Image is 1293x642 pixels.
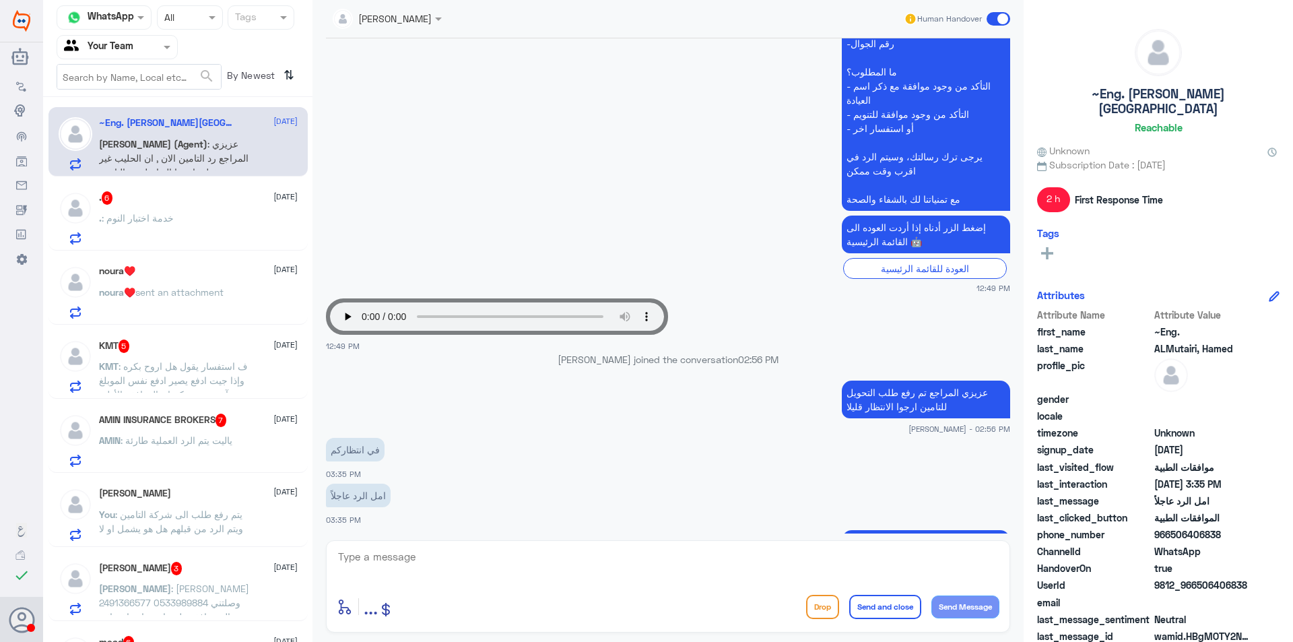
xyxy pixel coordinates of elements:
span: ~Eng. [1154,325,1252,339]
span: AMIN [99,435,121,446]
span: [DATE] [273,486,298,498]
span: KMT [99,360,119,372]
span: 5 [119,340,130,353]
span: last_visited_flow [1037,460,1152,474]
span: UserId [1037,578,1152,592]
img: defaultAdmin.png [59,340,92,373]
p: 6/10/2025, 3:35 PM [326,484,391,507]
img: yourTeam.svg [64,37,84,57]
span: 12:49 PM [976,282,1010,294]
i: check [13,567,30,583]
span: locale [1037,409,1152,423]
span: 03:35 PM [326,470,361,478]
div: Tags [233,9,257,27]
h5: ~Eng. ALMutairi, Hamed [99,117,238,129]
img: defaultAdmin.png [59,191,92,225]
img: whatsapp.png [64,7,84,28]
span: : خدمة اختبار النوم [102,212,174,224]
span: [DATE] [273,263,298,276]
span: null [1154,409,1252,423]
span: phone_number [1037,527,1152,542]
span: email [1037,596,1152,610]
span: 02:56 PM [738,354,778,365]
span: [DATE] [273,191,298,203]
img: defaultAdmin.png [59,414,92,447]
span: sent an attachment [135,286,224,298]
span: last_name [1037,342,1152,356]
span: 3 [171,562,183,575]
p: 6/10/2025, 3:38 PM [842,530,1010,582]
button: ... [364,591,378,622]
span: 2025-10-06T09:47:45.299Z [1154,443,1252,457]
span: [PERSON_NAME] [99,583,171,594]
span: 03:35 PM [326,515,361,524]
span: . [99,212,102,224]
img: defaultAdmin.png [59,488,92,521]
button: search [199,65,215,88]
span: timezone [1037,426,1152,440]
h5: AMIN INSURANCE BROKERS [99,414,227,427]
span: امل الرد عاجلاً [1154,494,1252,508]
span: [PERSON_NAME] (Agent) [99,138,207,150]
span: ... [364,594,378,618]
img: defaultAdmin.png [1135,30,1181,75]
span: Subscription Date : [DATE] [1037,158,1280,172]
h5: KMT [99,340,130,353]
h5: Ahmed [99,562,183,575]
audio: Your browser does not support the audio tag. [326,298,668,335]
img: defaultAdmin.png [59,562,92,596]
span: [DATE] [273,339,298,351]
span: noura♥️ [99,286,135,298]
span: : يتم رفع طلب الى شركة التامين ويتم الرد من قبلهم هل هو يشمل او لا [99,509,243,534]
span: Unknown [1037,143,1090,158]
p: 6/10/2025, 2:56 PM [842,381,1010,418]
img: defaultAdmin.png [1154,358,1188,392]
span: 2025-10-06T12:35:55.671Z [1154,477,1252,491]
span: true [1154,561,1252,575]
span: 12:49 PM [326,342,360,350]
span: last_message_sentiment [1037,612,1152,627]
span: 966506406838 [1154,527,1252,542]
span: first_name [1037,325,1152,339]
span: null [1154,392,1252,406]
span: 2 [1154,544,1252,558]
span: You [99,509,115,520]
span: last_clicked_button [1037,511,1152,525]
span: profile_pic [1037,358,1152,389]
h6: Reachable [1135,121,1183,133]
span: : ياليت يتم الرد العملية طارئة [121,435,232,446]
span: [DATE] [273,413,298,425]
span: الموافقات الطبية [1154,511,1252,525]
span: HandoverOn [1037,561,1152,575]
span: Attribute Value [1154,308,1252,322]
h6: Attributes [1037,289,1085,301]
img: defaultAdmin.png [59,265,92,299]
span: search [199,68,215,84]
span: First Response Time [1075,193,1163,207]
h6: Tags [1037,227,1059,239]
span: 7 [215,414,227,427]
img: defaultAdmin.png [59,117,92,151]
input: Search by Name, Local etc… [57,65,221,89]
span: 0 [1154,612,1252,627]
span: null [1154,596,1252,610]
button: Send and close [849,595,921,619]
button: Drop [806,595,839,619]
p: 6/10/2025, 3:35 PM [326,438,385,461]
span: signup_date [1037,443,1152,457]
span: gender [1037,392,1152,406]
span: last_interaction [1037,477,1152,491]
span: Human Handover [917,13,982,25]
h5: . [99,191,113,205]
h5: noura♥️ [99,265,135,277]
span: By Newest [222,64,278,91]
span: last_message [1037,494,1152,508]
h5: ~Eng. [PERSON_NAME][GEOGRAPHIC_DATA] [1037,86,1280,117]
span: [DATE] [273,561,298,573]
span: [DATE] [273,115,298,127]
span: : عزيزي المراجع رد التامين الان , ان الحليب غير مغطى ارجوا التواصل مع التامين [99,138,248,178]
span: 9812_966506406838 [1154,578,1252,592]
span: ALMutairi, Hamed [1154,342,1252,356]
button: Avatar [9,607,34,633]
span: [PERSON_NAME] - 02:56 PM [908,423,1010,435]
